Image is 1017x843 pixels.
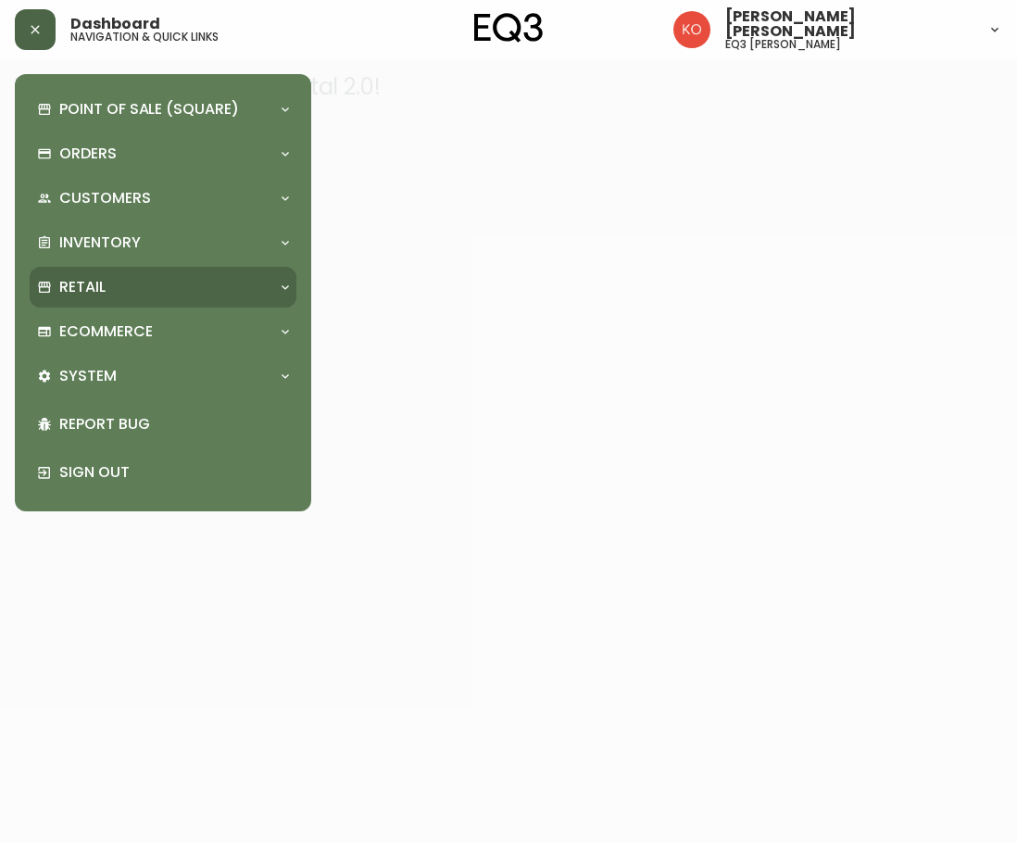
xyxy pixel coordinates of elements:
[30,356,296,396] div: System
[59,321,153,342] p: Ecommerce
[70,31,219,43] h5: navigation & quick links
[59,462,289,483] p: Sign Out
[30,222,296,263] div: Inventory
[59,99,239,120] p: Point of Sale (Square)
[30,133,296,174] div: Orders
[59,144,117,164] p: Orders
[474,13,543,43] img: logo
[30,178,296,219] div: Customers
[30,311,296,352] div: Ecommerce
[59,277,106,297] p: Retail
[30,400,296,448] div: Report Bug
[59,188,151,208] p: Customers
[30,448,296,497] div: Sign Out
[59,233,141,253] p: Inventory
[30,89,296,130] div: Point of Sale (Square)
[70,17,160,31] span: Dashboard
[59,414,289,434] p: Report Bug
[725,39,841,50] h5: eq3 [PERSON_NAME]
[673,11,710,48] img: 9beb5e5239b23ed26e0d832b1b8f6f2a
[59,366,117,386] p: System
[30,267,296,308] div: Retail
[725,9,973,39] span: [PERSON_NAME] [PERSON_NAME]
